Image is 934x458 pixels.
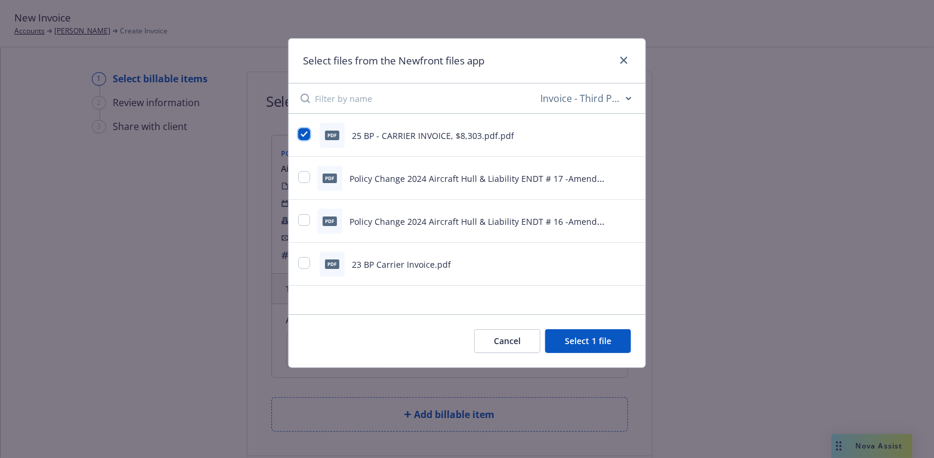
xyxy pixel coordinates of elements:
[625,171,636,185] button: preview file
[625,257,636,271] button: preview file
[325,131,339,140] span: pdf
[606,214,616,228] button: download file
[315,83,538,113] input: Filter by name
[323,174,337,182] span: pdf
[545,329,631,353] button: Select 1 file
[606,128,616,143] button: download file
[474,329,540,353] button: Cancel
[606,257,616,271] button: download file
[617,53,631,67] a: close
[325,259,339,268] span: pdf
[625,214,636,228] button: preview file
[606,171,616,185] button: download file
[301,94,310,103] svg: Search
[303,53,484,69] h1: Select files from the Newfront files app
[352,259,451,270] span: 23 BP Carrier Invoice.pdf
[352,130,514,141] span: 25 BP - CARRIER INVOICE, $8,303.pdf.pdf
[625,128,636,143] button: preview file
[323,216,337,225] span: pdf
